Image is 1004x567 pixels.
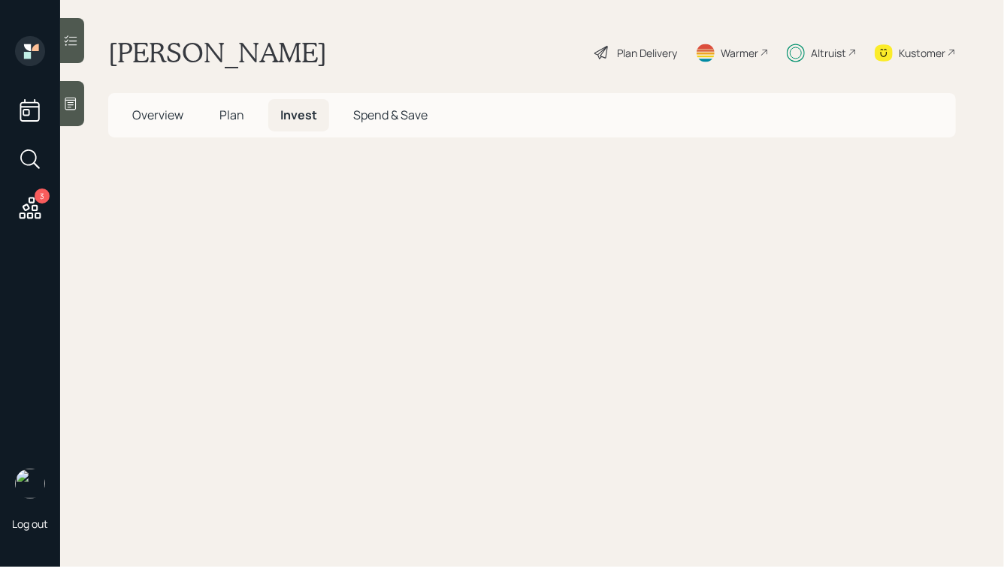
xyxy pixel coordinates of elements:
[219,107,244,123] span: Plan
[108,36,327,69] h1: [PERSON_NAME]
[811,45,846,61] div: Altruist
[35,188,50,204] div: 3
[15,469,45,499] img: hunter_neumayer.jpg
[899,45,945,61] div: Kustomer
[12,517,48,531] div: Log out
[353,107,428,123] span: Spend & Save
[132,107,183,123] span: Overview
[617,45,677,61] div: Plan Delivery
[721,45,758,61] div: Warmer
[280,107,317,123] span: Invest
